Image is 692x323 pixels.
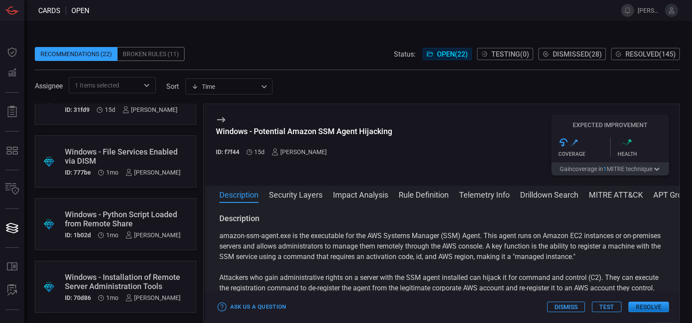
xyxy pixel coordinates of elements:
button: ALERT ANALYSIS [2,280,23,301]
span: 1 [603,165,607,172]
button: Resolved(145) [611,48,680,60]
div: [PERSON_NAME] [125,294,181,301]
h5: ID: 1b02d [65,232,91,239]
span: 1 Items selected [75,81,119,90]
div: [PERSON_NAME] [125,169,181,176]
div: Time [191,82,259,91]
span: Open ( 22 ) [437,50,468,58]
span: Resolved ( 145 ) [625,50,676,58]
button: MITRE - Detection Posture [2,140,23,161]
span: Testing ( 0 ) [491,50,529,58]
h5: Expected Improvement [551,121,669,128]
button: Testing(0) [477,48,533,60]
div: Windows - Python Script Loaded from Remote Share [65,210,181,228]
button: Cards [2,218,23,239]
div: Recommendations (22) [35,47,118,61]
div: Windows - File Services Enabled via DISM [65,147,181,165]
span: Jul 06, 2025 8:47 AM [106,169,118,176]
button: Inventory [2,179,23,200]
div: Windows - Installation of Remote Server Administration Tools [65,273,181,291]
span: Jul 27, 2025 10:12 AM [105,106,115,113]
h5: ID: f7f44 [216,148,239,155]
p: Attackers who gain administrative rights on a server with the SSM agent installed can hijack it f... [219,273,666,314]
h5: ID: 70d86 [65,294,91,301]
div: Windows - Potential Amazon SSM Agent Hijacking [216,127,392,136]
button: Impact Analysis [333,189,388,199]
label: sort [166,82,179,91]
button: Open(22) [423,48,472,60]
h3: Description [219,213,666,224]
button: Detections [2,63,23,84]
div: Coverage [558,151,610,157]
span: Cards [38,7,60,15]
button: MITRE ATT&CK [589,189,643,199]
button: Drilldown Search [520,189,578,199]
span: Assignee [35,82,63,90]
span: Jul 27, 2025 10:12 AM [254,148,265,155]
span: open [71,7,89,15]
button: Gaincoverage in1MITRE technique [551,162,669,175]
button: Resolve [628,302,669,312]
span: [PERSON_NAME].[PERSON_NAME] [638,7,662,14]
div: Health [618,151,669,157]
div: [PERSON_NAME] [125,232,181,239]
button: Description [219,189,259,199]
button: Security Layers [269,189,322,199]
button: Open [141,79,153,91]
span: Dismissed ( 28 ) [553,50,602,58]
button: Dismissed(28) [538,48,606,60]
button: Ask Us a Question [216,300,289,314]
span: Jun 29, 2025 10:25 AM [106,294,118,301]
button: Dismiss [547,302,585,312]
div: [PERSON_NAME] [272,148,327,155]
button: Rule Definition [399,189,449,199]
h5: ID: 31fd9 [65,106,90,113]
button: Telemetry Info [459,189,510,199]
div: Broken Rules (11) [118,47,185,61]
button: Rule Catalog [2,256,23,277]
button: Reports [2,101,23,122]
button: Dashboard [2,42,23,63]
h5: ID: 777be [65,169,91,176]
span: Jun 29, 2025 10:25 AM [106,232,118,239]
p: amazon-ssm-agent.exe is the executable for the AWS Systems Manager (SSM) Agent. This agent runs o... [219,231,666,262]
button: Test [592,302,621,312]
div: [PERSON_NAME] [122,106,178,113]
span: Status: [394,50,416,58]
